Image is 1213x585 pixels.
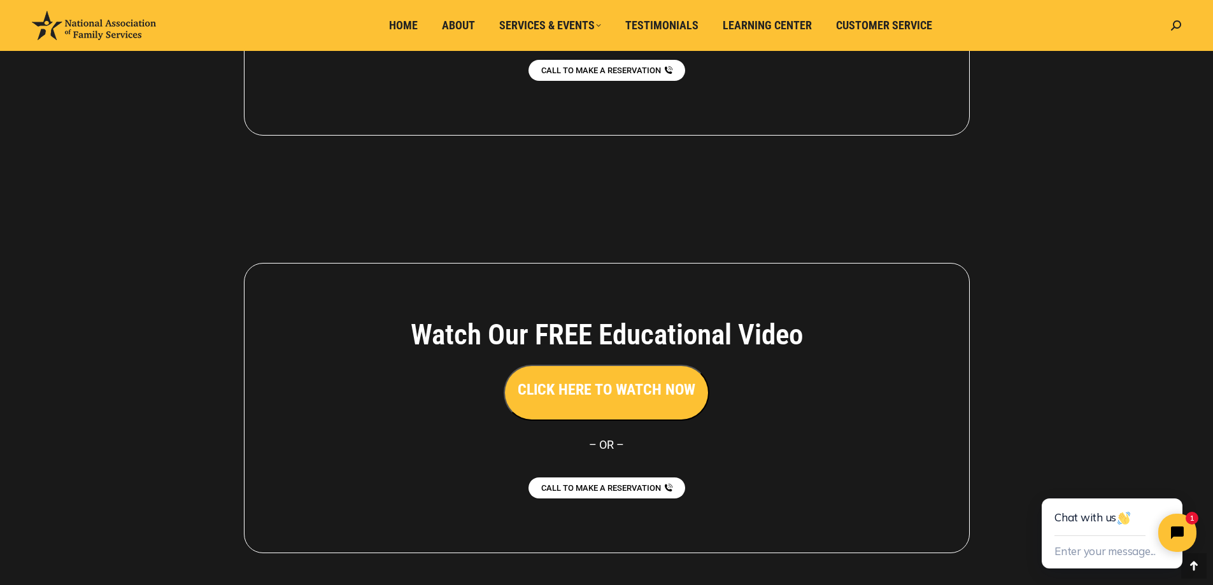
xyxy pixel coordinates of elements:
[499,18,601,32] span: Services & Events
[504,365,709,421] button: CLICK HERE TO WATCH NOW
[589,438,624,451] span: – OR –
[433,13,484,38] a: About
[518,379,695,400] h3: CLICK HERE TO WATCH NOW
[541,66,661,74] span: CALL TO MAKE A RESERVATION
[380,13,427,38] a: Home
[836,18,932,32] span: Customer Service
[504,384,709,397] a: CLICK HERE TO WATCH NOW
[528,477,685,498] a: CALL TO MAKE A RESERVATION
[1013,458,1213,585] iframe: Tidio Chat
[541,484,661,492] span: CALL TO MAKE A RESERVATION
[723,18,812,32] span: Learning Center
[625,18,699,32] span: Testimonials
[442,18,475,32] span: About
[827,13,941,38] a: Customer Service
[616,13,707,38] a: Testimonials
[714,13,821,38] a: Learning Center
[528,60,685,81] a: CALL TO MAKE A RESERVATION
[389,18,418,32] span: Home
[340,318,874,352] h4: Watch Our FREE Educational Video
[32,11,156,40] img: National Association of Family Services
